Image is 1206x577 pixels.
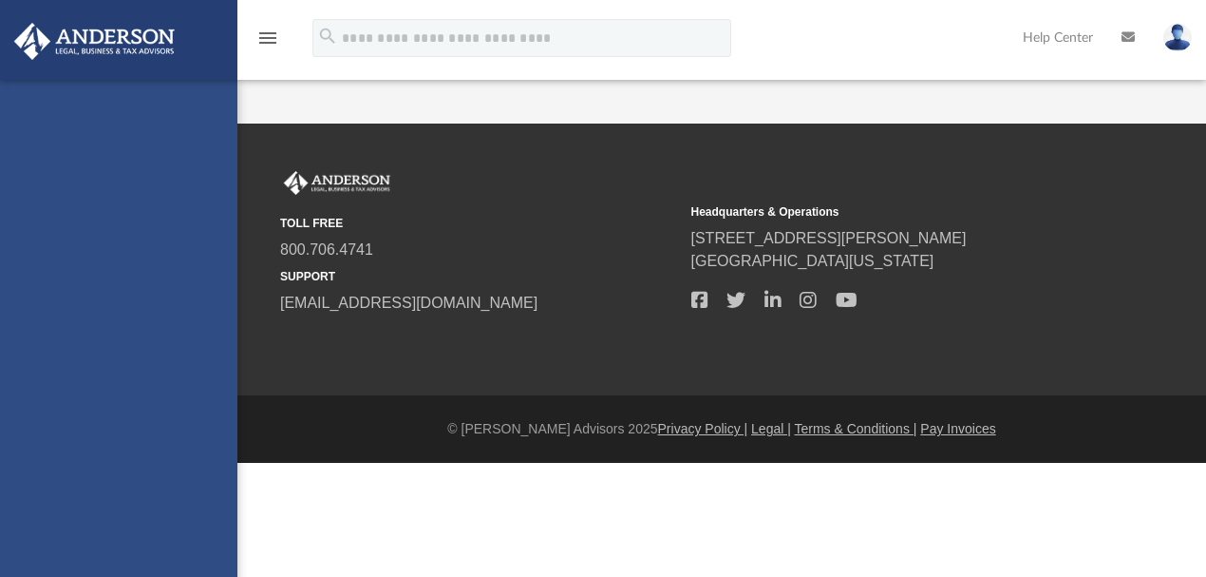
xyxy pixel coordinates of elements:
div: © [PERSON_NAME] Advisors 2025 [237,419,1206,439]
a: [GEOGRAPHIC_DATA][US_STATE] [691,253,934,269]
a: [STREET_ADDRESS][PERSON_NAME] [691,230,967,246]
a: Pay Invoices [920,421,995,436]
a: Legal | [751,421,791,436]
img: Anderson Advisors Platinum Portal [280,171,394,196]
img: User Pic [1163,24,1192,51]
a: Terms & Conditions | [795,421,917,436]
i: menu [256,27,279,49]
a: Privacy Policy | [658,421,748,436]
a: menu [256,36,279,49]
a: [EMAIL_ADDRESS][DOMAIN_NAME] [280,295,537,311]
a: 800.706.4741 [280,241,373,258]
small: Headquarters & Operations [691,203,1089,221]
small: TOLL FREE [280,215,678,232]
i: search [317,26,338,47]
img: Anderson Advisors Platinum Portal [9,23,180,60]
small: SUPPORT [280,268,678,285]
